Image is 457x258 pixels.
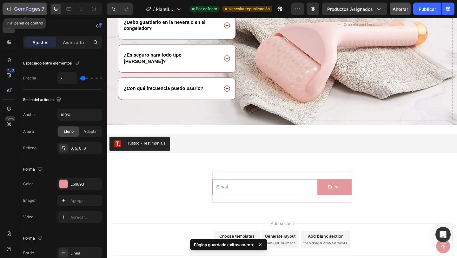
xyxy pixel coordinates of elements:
font: Adaptar [83,129,98,134]
font: E5989B [70,182,84,187]
font: Video [23,214,33,219]
font: Color [23,181,33,186]
font: Estilo del artículo [23,97,54,102]
iframe: Área de diseño [107,18,457,258]
button: 7 [3,3,47,15]
font: 7 [42,6,44,12]
div: Deshacer/Rehacer [107,3,133,15]
font: Forma [23,167,35,172]
p: Fila [31,23,85,30]
font: Brecha [23,76,36,80]
div: Choose templates [122,234,161,241]
span: Add section [176,220,206,227]
font: Imagen [23,198,36,203]
button: Productos asignados [322,3,387,15]
div: Enviar [240,180,255,189]
font: Fila [31,23,39,30]
input: Auto [58,72,77,84]
div: Add blank section [218,234,257,241]
div: Generate layout [172,234,205,241]
font: Ancho [23,112,35,117]
font: Productos asignados [327,6,373,12]
input: Auto [58,109,102,120]
font: Página guardada exitosamente [194,242,255,247]
font: Línea [70,251,80,255]
font: Ahorrar [393,6,408,12]
font: Forma [23,236,35,241]
font: Avanzado [63,40,84,45]
button: Ahorrar [390,3,411,15]
font: Altura [23,129,34,134]
font: Necesita republicación [228,6,270,11]
font: Publicar [419,6,436,12]
font: Por defecto [196,6,217,11]
font: Agregar... [70,198,88,203]
font: Relleno [23,146,36,150]
font: Agregar... [70,215,88,220]
input: Email [115,175,228,193]
font: Beta [6,117,14,121]
font: 450 [7,68,14,72]
font: Plantilla de producto original de Shopify [156,6,174,38]
div: Abrir Intercom Messenger [435,227,451,242]
button: Publicar [413,3,441,15]
font: / [153,6,155,12]
font: 0, 5, 0, 0 [70,146,86,151]
font: Espaciado entre elementos [23,61,72,65]
font: Lleno [64,129,74,134]
button: Enviar [229,176,266,193]
font: Ajustes [32,40,49,45]
font: Borde [23,250,34,255]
